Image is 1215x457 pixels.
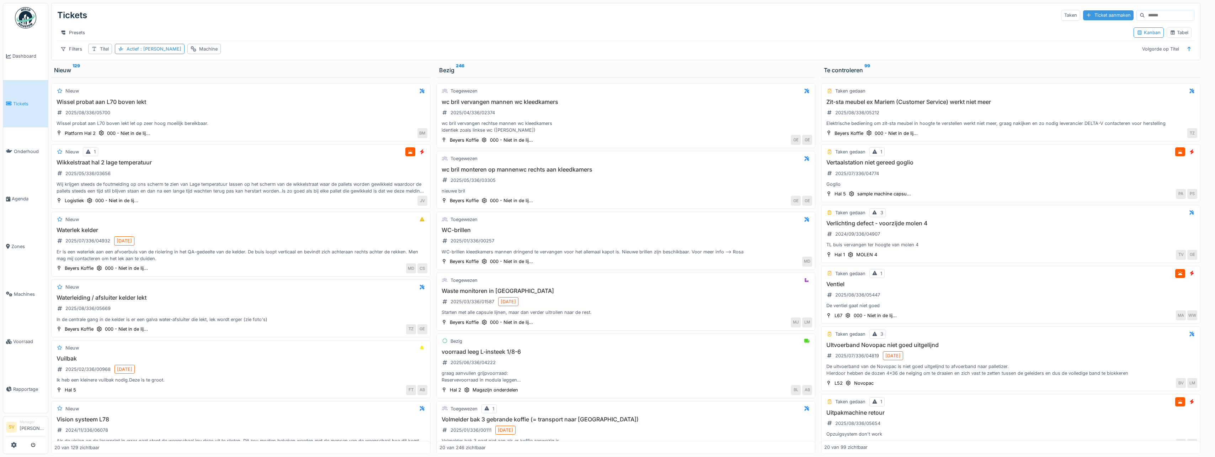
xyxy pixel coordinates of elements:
[451,298,494,305] div: 2025/03/336/01587
[127,46,181,52] div: Actief
[3,127,48,175] a: Onderhoud
[1187,310,1197,320] div: WW
[854,312,897,319] div: 000 - Niet in de lij...
[450,258,479,265] div: Beyers Koffie
[835,88,865,94] div: Taken gedaan
[835,190,846,197] div: Hal 5
[450,137,479,143] div: Beyers Koffie
[1176,250,1186,260] div: TV
[100,46,109,52] div: Titel
[824,363,1197,377] div: De uitvoerband van de Novopac is niet goed uitgelijnd to afvoerband naar palletizer. Hierdoor heb...
[54,99,427,105] h3: Wissel probat aan L70 boven lekt
[1187,128,1197,138] div: TZ
[802,257,812,267] div: MD
[824,281,1197,288] h3: Ventiel
[880,270,882,277] div: 1
[417,263,427,273] div: CS
[1176,310,1186,320] div: MA
[3,175,48,223] a: Agenda
[824,120,1197,127] div: Elektrische bediening om zit-sta meubel in hoogte te verstellen werkt niet meer, graag nakijken e...
[54,159,427,166] h3: Wikkelstraat hal 2 lage temperatuur
[439,437,812,451] div: Volmelder bak 3 gaat niet aan als er koffie aanwezig is. [PERSON_NAME] heeft potmeter in melder 0...
[1187,439,1197,449] div: WW
[65,345,79,351] div: Nieuw
[439,370,812,383] div: graag aanvullen grijpvoorraad: Reservevoorraad in modula leggen [URL][DOMAIN_NAME] Festo staat no...
[835,251,845,258] div: Hal 1
[3,223,48,270] a: Zones
[451,277,478,284] div: Toegewezen
[875,130,918,137] div: 000 - Niet in de lij...
[824,302,1197,309] div: De ventiel gaat niet goed
[65,88,79,94] div: Nieuw
[824,431,1197,437] div: Opzuigsystem don't work
[451,427,491,434] div: 2025/01/336/00111
[417,128,427,138] div: BM
[3,318,48,366] a: Voorraad
[835,291,880,298] div: 2025/08/336/05447
[54,437,427,451] div: Als de vision op de laserprint in error gaat stopt de weegschaal ipv deze uit te stoten. Dit zou ...
[54,66,428,74] div: Nieuw
[65,326,94,332] div: Beyers Koffie
[835,352,879,359] div: 2025/07/336/04819
[65,109,110,116] div: 2025/08/336/05700
[439,248,812,255] div: WC-brillen kleedkamers mannen dringend te vervangen voor het allemaal kapot is. Nieuwe brillen zi...
[1176,439,1186,449] div: KM
[880,148,882,155] div: 1
[451,237,494,244] div: 2025/01/336/00257
[439,66,813,74] div: Bezig
[835,312,842,319] div: L67
[94,148,96,155] div: 1
[439,166,812,173] h3: wc bril monteren op mannenwc rechts aan kleedkamers
[451,338,462,345] div: Bezig
[1061,10,1080,20] div: Taken
[12,53,45,59] span: Dashboard
[835,380,843,387] div: L52
[11,243,45,250] span: Zones
[1176,378,1186,388] div: BV
[864,66,870,74] sup: 99
[835,148,865,155] div: Taken gedaan
[54,444,100,451] div: 20 van 129 zichtbaar
[880,331,883,337] div: 3
[15,7,36,28] img: Badge_color-CXgf-gQk.svg
[105,265,148,272] div: 000 - Niet in de lij...
[439,444,486,451] div: 20 van 246 zichtbaar
[450,319,479,326] div: Beyers Koffie
[1187,189,1197,199] div: PS
[54,416,427,423] h3: Vision systeem L78
[65,366,111,373] div: 2025/02/336/00968
[12,195,45,202] span: Agenda
[473,387,518,393] div: Magazijn onderdelen
[824,181,1197,188] div: Goglio
[3,270,48,318] a: Machines
[73,66,80,74] sup: 129
[14,291,45,298] span: Machines
[490,197,533,204] div: 000 - Niet in de lij...
[65,148,79,155] div: Nieuw
[54,316,427,323] div: In de centrale gang in de kelder is er een galva water-afsluiter die lekt, lek wordt erger (zie f...
[417,324,427,334] div: GE
[3,80,48,128] a: Tickets
[65,305,111,312] div: 2025/08/336/05669
[802,135,812,145] div: GE
[439,227,812,233] h3: WC-brillen
[439,309,812,316] div: Starten met alle capsule lijnen, maar dan verder uitrollen naar de rest.
[490,319,533,326] div: 000 - Niet in de lij...
[501,298,516,305] div: [DATE]
[57,27,88,38] div: Presets
[14,148,45,155] span: Onderhoud
[854,440,905,447] div: Uitpakmachine retour...
[105,326,148,332] div: 000 - Niet in de lij...
[857,190,911,197] div: sample machine capsu...
[65,427,108,434] div: 2024/11/336/06078
[3,366,48,413] a: Rapportage
[439,99,812,105] h3: wc bril vervangen mannen wc kleedkamers
[856,251,877,258] div: MOLEN 4
[65,237,110,244] div: 2025/07/336/04932
[54,248,427,262] div: Er is een waterlek aan een afvoerbuis van de riolering in het QA-gedeelte van de kelder. De buis ...
[835,170,879,177] div: 2025/07/336/04774
[439,416,812,423] h3: Volmelder bak 3 gebrande koffie (= transport naar [GEOGRAPHIC_DATA])
[824,444,868,451] div: 20 van 99 zichtbaar
[835,231,880,237] div: 2024/09/336/04907
[406,263,416,273] div: MD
